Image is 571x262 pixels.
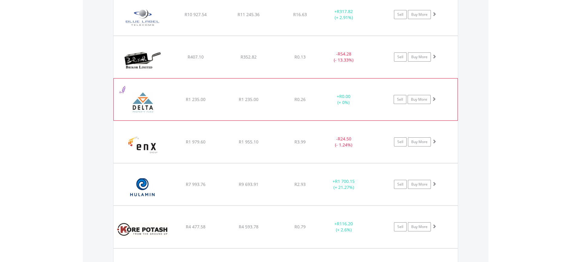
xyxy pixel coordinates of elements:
[321,136,367,148] div: - (- 1.24%)
[239,96,258,102] span: R1 235.00
[116,171,169,204] img: EQU.ZA.HLM.png
[293,12,307,17] span: R16.63
[186,181,205,187] span: R7 993.76
[117,86,169,119] img: EQU.ZA.DLT.png
[321,51,367,63] div: - (- 13.33%)
[116,44,169,76] img: EQU.ZA.BIK.png
[185,12,207,17] span: R10 927.54
[321,221,367,233] div: + (+ 2.6%)
[116,213,169,246] img: EQU.ZA.KP2.png
[239,224,258,230] span: R4 593.78
[238,12,260,17] span: R11 245.36
[321,8,367,21] div: + (+ 2.91%)
[186,224,205,230] span: R4 477.58
[408,137,431,146] a: Buy More
[294,224,306,230] span: R0.79
[394,95,406,104] a: Sell
[408,52,431,62] a: Buy More
[339,93,350,99] span: R0.00
[338,51,351,57] span: R54.28
[116,129,169,161] img: EQU.ZA.ENX.png
[337,8,353,14] span: R317.82
[116,1,169,34] img: EQU.ZA.BLU.png
[321,93,366,106] div: + (+ 0%)
[294,54,306,60] span: R0.13
[408,95,431,104] a: Buy More
[394,222,407,231] a: Sell
[239,139,258,145] span: R1 955.10
[186,96,205,102] span: R1 235.00
[394,180,407,189] a: Sell
[241,54,257,60] span: R352.82
[408,180,431,189] a: Buy More
[335,178,355,184] span: R1 700.15
[188,54,204,60] span: R407.10
[321,178,367,190] div: + (+ 21.27%)
[337,221,353,227] span: R116.20
[394,52,407,62] a: Sell
[186,139,205,145] span: R1 979.60
[338,136,351,142] span: R24.50
[408,222,431,231] a: Buy More
[408,10,431,19] a: Buy More
[294,139,306,145] span: R3.99
[394,137,407,146] a: Sell
[394,10,407,19] a: Sell
[294,96,306,102] span: R0.26
[239,181,258,187] span: R9 693.91
[294,181,306,187] span: R2.93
